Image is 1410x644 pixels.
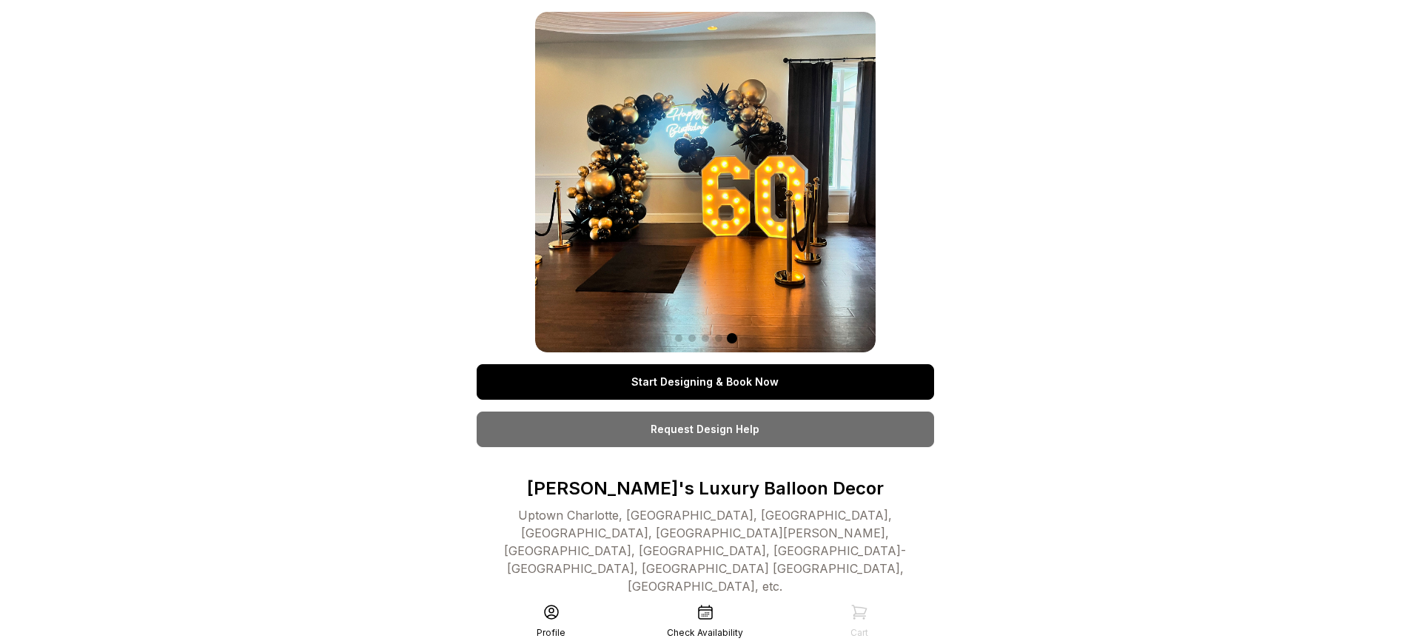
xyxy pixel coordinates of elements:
p: [PERSON_NAME]'s Luxury Balloon Decor [477,477,934,500]
a: Request Design Help [477,412,934,447]
div: Profile [537,627,565,639]
a: Start Designing & Book Now [477,364,934,400]
div: Cart [850,627,868,639]
div: Check Availability [667,627,743,639]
